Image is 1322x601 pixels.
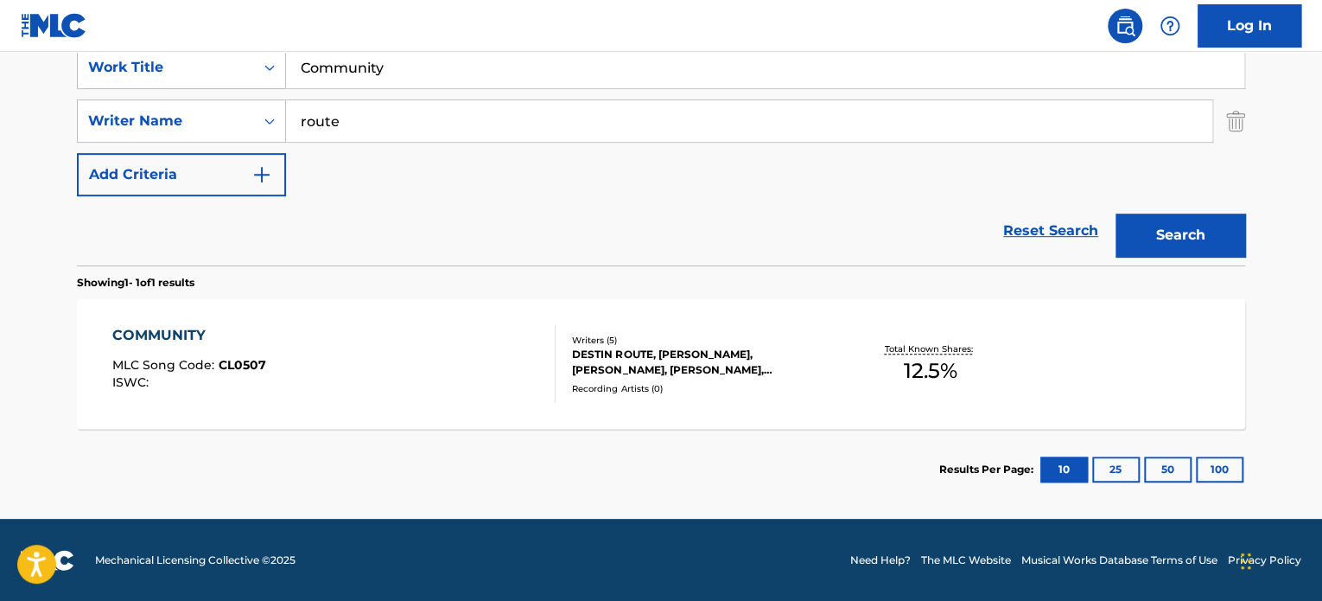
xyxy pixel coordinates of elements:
[572,334,833,347] div: Writers ( 5 )
[112,325,266,346] div: COMMUNITY
[939,462,1038,477] p: Results Per Page:
[1115,214,1245,257] button: Search
[921,553,1011,568] a: The MLC Website
[1228,553,1301,568] a: Privacy Policy
[904,355,957,387] span: 12.5 %
[112,374,153,390] span: ISWC :
[995,212,1107,250] a: Reset Search
[88,111,244,131] div: Writer Name
[1092,457,1140,483] button: 25
[1236,518,1322,601] iframe: Chat Widget
[77,46,1245,265] form: Search Form
[1241,535,1251,587] div: Drag
[1196,457,1243,483] button: 100
[251,164,272,185] img: 9d2ae6d4665cec9f34b9.svg
[77,275,194,291] p: Showing 1 - 1 of 1 results
[95,553,296,568] span: Mechanical Licensing Collective © 2025
[884,342,976,355] p: Total Known Shares:
[1115,16,1135,36] img: search
[1040,457,1088,483] button: 10
[88,57,244,78] div: Work Title
[1108,9,1142,43] a: Public Search
[21,13,87,38] img: MLC Logo
[1144,457,1192,483] button: 50
[1226,99,1245,143] img: Delete Criterion
[21,550,74,571] img: logo
[572,347,833,378] div: DESTIN ROUTE, [PERSON_NAME], [PERSON_NAME], [PERSON_NAME], [PERSON_NAME] [PERSON_NAME]
[1153,9,1187,43] div: Help
[219,357,266,373] span: CL0507
[1021,553,1217,568] a: Musical Works Database Terms of Use
[1160,16,1180,36] img: help
[77,299,1245,429] a: COMMUNITYMLC Song Code:CL0507ISWC:Writers (5)DESTIN ROUTE, [PERSON_NAME], [PERSON_NAME], [PERSON_...
[77,153,286,196] button: Add Criteria
[850,553,911,568] a: Need Help?
[1198,4,1301,48] a: Log In
[572,382,833,395] div: Recording Artists ( 0 )
[112,357,219,373] span: MLC Song Code :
